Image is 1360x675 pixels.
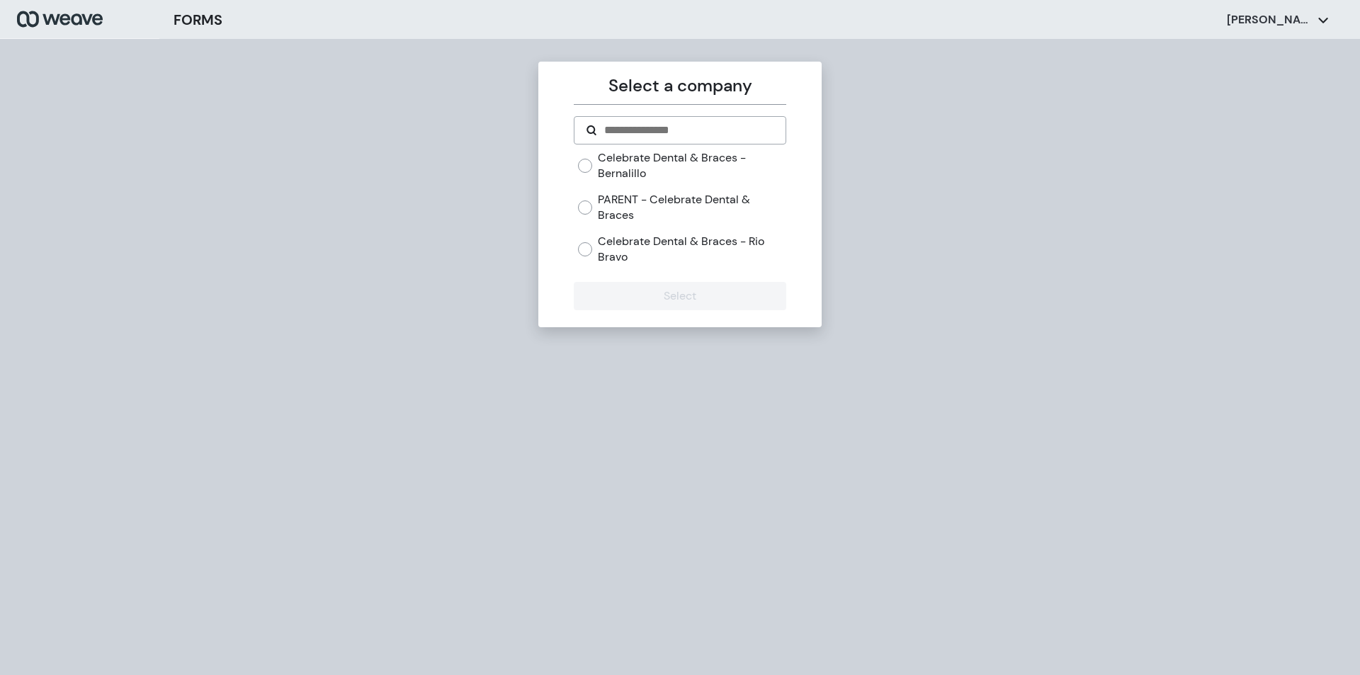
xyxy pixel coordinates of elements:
[603,122,773,139] input: Search
[1227,12,1312,28] p: [PERSON_NAME]
[598,150,786,181] label: Celebrate Dental & Braces - Bernalillo
[574,73,786,98] p: Select a company
[598,234,786,264] label: Celebrate Dental & Braces - Rio Bravo
[574,282,786,310] button: Select
[174,9,222,30] h3: FORMS
[598,192,786,222] label: PARENT - Celebrate Dental & Braces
